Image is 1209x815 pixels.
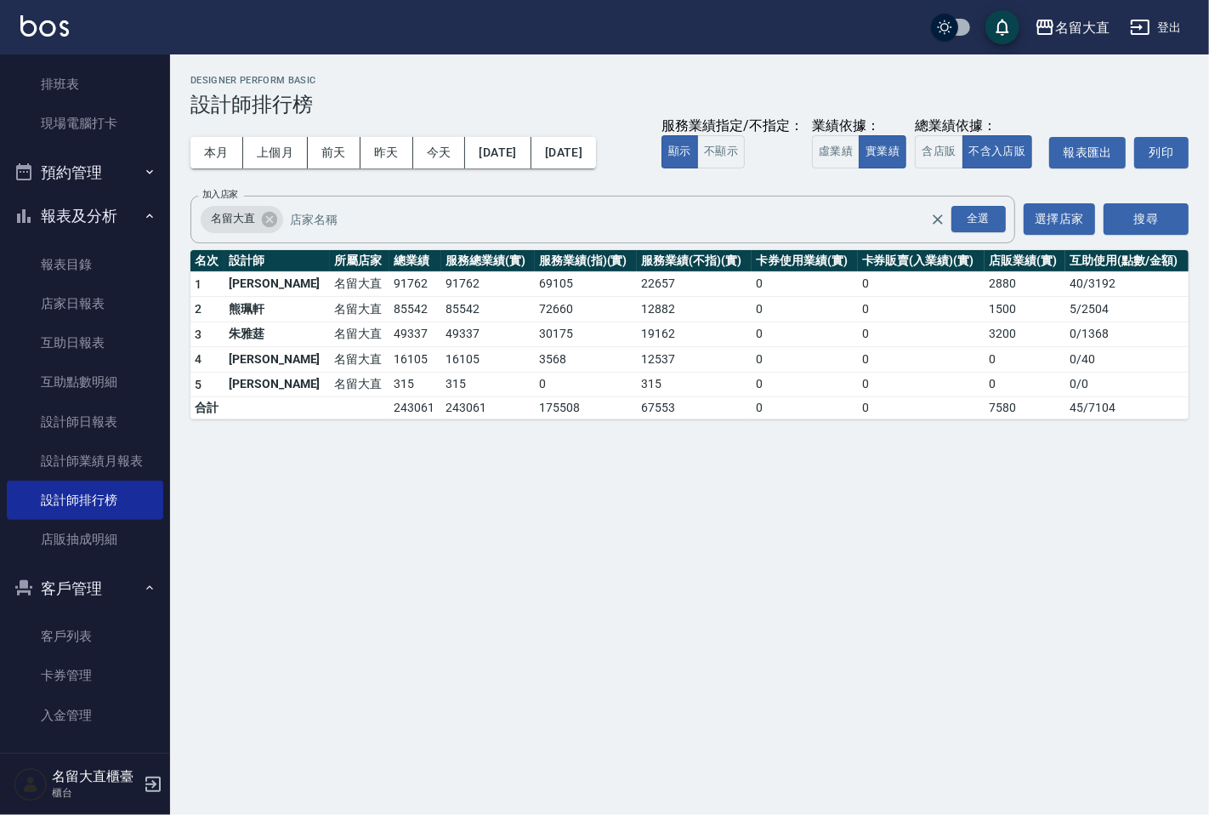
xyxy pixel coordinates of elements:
[190,397,224,419] td: 合計
[202,188,238,201] label: 加入店家
[224,250,330,272] th: 設計師
[1123,12,1189,43] button: 登出
[858,322,985,347] td: 0
[389,297,441,322] td: 85542
[752,250,858,272] th: 卡券使用業績(實)
[812,135,860,168] button: 虛業績
[7,520,163,559] a: 店販抽成明細
[190,250,224,272] th: 名次
[535,347,637,373] td: 3568
[330,271,389,297] td: 名留大直
[858,397,985,419] td: 0
[858,372,985,397] td: 0
[190,137,243,168] button: 本月
[926,208,950,231] button: Clear
[201,206,283,233] div: 名留大直
[915,117,1041,135] div: 總業績依據：
[985,347,1065,373] td: 0
[661,135,698,168] button: 顯示
[915,135,962,168] button: 含店販
[859,135,906,168] button: 實業績
[7,284,163,323] a: 店家日報表
[1065,322,1189,347] td: 0 / 1368
[637,397,752,419] td: 67553
[286,204,960,234] input: 店家名稱
[637,250,752,272] th: 服務業績(不指)(實)
[330,250,389,272] th: 所屬店家
[7,362,163,402] a: 互助點數明細
[1065,250,1189,272] th: 互助使用(點數/金額)
[441,397,535,419] td: 243061
[7,481,163,520] a: 設計師排行榜
[7,742,163,786] button: 商品管理
[951,206,1006,232] div: 全選
[1055,17,1110,38] div: 名留大直
[858,347,985,373] td: 0
[224,271,330,297] td: [PERSON_NAME]
[661,117,803,135] div: 服務業績指定/不指定：
[7,567,163,611] button: 客戶管理
[14,767,48,801] img: Person
[7,656,163,695] a: 卡券管理
[330,297,389,322] td: 名留大直
[413,137,466,168] button: 今天
[535,250,637,272] th: 服務業績(指)(實)
[1134,137,1189,168] button: 列印
[985,397,1065,419] td: 7580
[858,250,985,272] th: 卡券販賣(入業績)(實)
[389,271,441,297] td: 91762
[52,785,139,801] p: 櫃台
[224,297,330,322] td: 熊珮軒
[985,271,1065,297] td: 2880
[7,323,163,362] a: 互助日報表
[389,372,441,397] td: 315
[637,372,752,397] td: 315
[389,322,441,347] td: 49337
[330,372,389,397] td: 名留大直
[858,297,985,322] td: 0
[535,397,637,419] td: 175508
[190,93,1189,117] h3: 設計師排行榜
[1065,297,1189,322] td: 5 / 2504
[195,277,201,291] span: 1
[465,137,531,168] button: [DATE]
[1049,137,1126,168] button: 報表匯出
[441,322,535,347] td: 49337
[201,210,265,227] span: 名留大直
[441,372,535,397] td: 315
[985,297,1065,322] td: 1500
[195,352,201,366] span: 4
[441,271,535,297] td: 91762
[1065,271,1189,297] td: 40 / 3192
[224,372,330,397] td: [PERSON_NAME]
[962,135,1033,168] button: 不含入店販
[360,137,413,168] button: 昨天
[20,15,69,37] img: Logo
[308,137,360,168] button: 前天
[389,250,441,272] th: 總業績
[637,347,752,373] td: 12537
[7,442,163,481] a: 設計師業績月報表
[697,135,745,168] button: 不顯示
[243,137,308,168] button: 上個月
[441,250,535,272] th: 服務總業績(實)
[535,372,637,397] td: 0
[389,347,441,373] td: 16105
[195,328,201,341] span: 3
[389,397,441,419] td: 243061
[195,302,201,316] span: 2
[985,322,1065,347] td: 3200
[812,117,906,135] div: 業績依據：
[752,372,858,397] td: 0
[535,297,637,322] td: 72660
[7,194,163,238] button: 報表及分析
[1065,347,1189,373] td: 0 / 40
[752,271,858,297] td: 0
[752,322,858,347] td: 0
[637,297,752,322] td: 12882
[190,250,1189,420] table: a dense table
[752,297,858,322] td: 0
[52,768,139,785] h5: 名留大直櫃臺
[985,250,1065,272] th: 店販業績(實)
